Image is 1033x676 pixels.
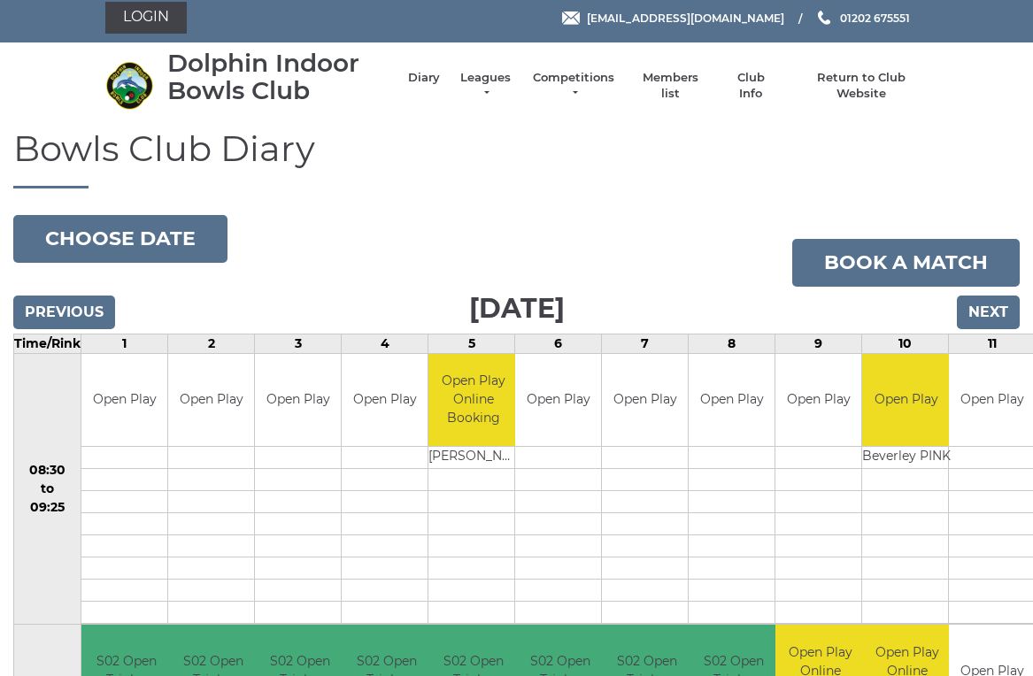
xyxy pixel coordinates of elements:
td: Open Play Online Booking [428,354,518,447]
img: Phone us [818,11,830,25]
div: Dolphin Indoor Bowls Club [167,50,390,104]
a: Members list [634,70,707,102]
a: Leagues [458,70,513,102]
td: [PERSON_NAME] [428,447,518,469]
button: Choose date [13,215,227,263]
td: Open Play [81,354,167,447]
input: Next [957,296,1020,329]
span: [EMAIL_ADDRESS][DOMAIN_NAME] [587,11,784,24]
td: 3 [255,334,342,353]
td: 8 [689,334,775,353]
a: Club Info [725,70,776,102]
a: Book a match [792,239,1020,287]
a: Email [EMAIL_ADDRESS][DOMAIN_NAME] [562,10,784,27]
img: Dolphin Indoor Bowls Club [105,61,154,110]
td: Beverley PINK [862,447,951,469]
td: 5 [428,334,515,353]
td: Time/Rink [14,334,81,353]
a: Phone us 01202 675551 [815,10,910,27]
td: Open Play [342,354,428,447]
td: 10 [862,334,949,353]
td: 9 [775,334,862,353]
td: Open Play [775,354,861,447]
td: Open Play [515,354,601,447]
td: 2 [168,334,255,353]
td: Open Play [255,354,341,447]
a: Diary [408,70,440,86]
a: Competitions [531,70,616,102]
td: 4 [342,334,428,353]
td: 6 [515,334,602,353]
input: Previous [13,296,115,329]
td: Open Play [602,354,688,447]
h1: Bowls Club Diary [13,129,1020,188]
td: 1 [81,334,168,353]
a: Login [105,2,187,34]
span: 01202 675551 [840,11,910,24]
td: 7 [602,334,689,353]
a: Return to Club Website [794,70,928,102]
td: Open Play [862,354,951,447]
td: Open Play [689,354,775,447]
td: 08:30 to 09:25 [14,353,81,625]
td: Open Play [168,354,254,447]
img: Email [562,12,580,25]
